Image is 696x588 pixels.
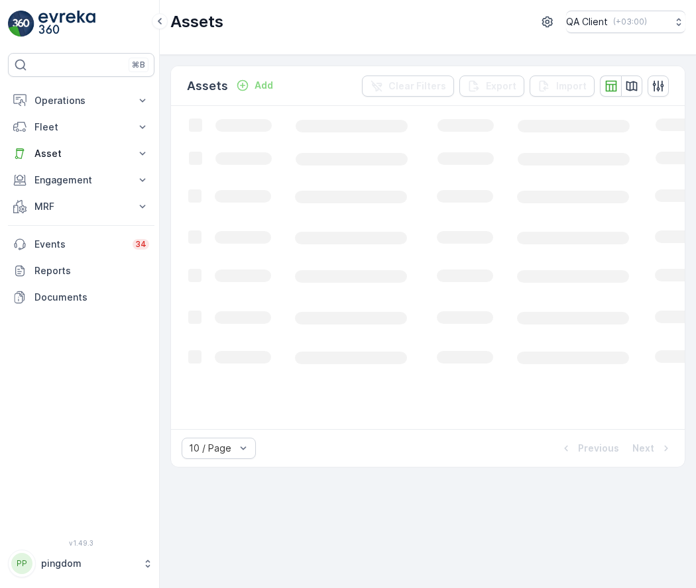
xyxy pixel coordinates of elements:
[613,17,647,27] p: ( +03:00 )
[34,121,128,134] p: Fleet
[170,11,223,32] p: Assets
[558,440,620,456] button: Previous
[231,77,278,93] button: Add
[566,15,608,28] p: QA Client
[8,87,154,114] button: Operations
[8,550,154,577] button: PPpingdom
[632,442,654,455] p: Next
[34,94,128,107] p: Operations
[255,79,273,92] p: Add
[34,264,149,277] p: Reports
[34,200,128,213] p: MRF
[34,173,128,187] p: Engagement
[459,75,524,97] button: Export
[8,114,154,140] button: Fleet
[34,291,149,304] p: Documents
[187,77,228,95] p: Assets
[34,147,128,160] p: Asset
[132,60,145,70] p: ⌘B
[8,193,154,220] button: MRF
[566,11,685,33] button: QA Client(+03:00)
[8,284,154,311] a: Documents
[578,442,619,455] p: Previous
[11,553,32,574] div: PP
[362,75,454,97] button: Clear Filters
[8,231,154,258] a: Events34
[41,557,136,570] p: pingdom
[388,79,446,93] p: Clear Filters
[8,258,154,284] a: Reports
[8,167,154,193] button: Engagement
[631,440,674,456] button: Next
[8,11,34,37] img: logo
[8,539,154,547] span: v 1.49.3
[38,11,95,37] img: logo_light-DOdMpM7g.png
[530,75,595,97] button: Import
[34,238,125,251] p: Events
[135,239,146,250] p: 34
[556,79,587,93] p: Import
[8,140,154,167] button: Asset
[486,79,516,93] p: Export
